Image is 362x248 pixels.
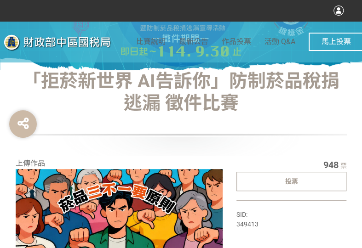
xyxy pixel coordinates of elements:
span: 作品投票 [222,37,251,46]
a: 活動 Q&A [264,21,295,62]
span: 投票 [285,178,298,185]
span: 馬上投票 [322,37,351,46]
span: 最新公告 [179,37,208,46]
span: 活動 Q&A [264,37,295,46]
h1: 「拒菸新世界 AI告訴你」防制菸品稅捐逃漏 徵件比賽 [16,70,347,156]
span: 票 [340,162,346,169]
span: 948 [323,159,338,170]
a: 作品投票 [222,21,251,62]
span: SID: 349413 [236,211,259,228]
span: 上傳作品 [16,159,45,168]
iframe: IFrame Embed [266,210,312,219]
span: 比賽說明 [136,37,166,46]
a: 最新公告 [179,21,208,62]
a: 比賽說明 [136,21,166,62]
